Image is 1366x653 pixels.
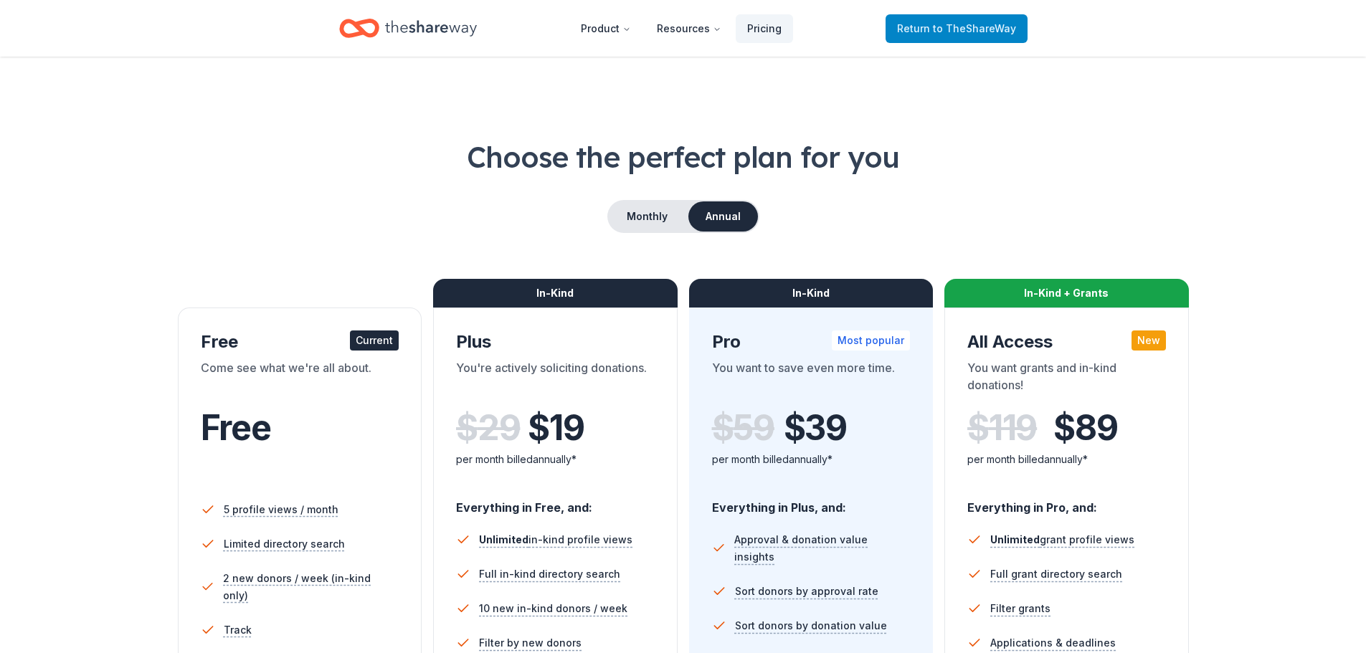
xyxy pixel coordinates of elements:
[201,406,271,449] span: Free
[712,330,911,353] div: Pro
[645,14,733,43] button: Resources
[224,535,345,553] span: Limited directory search
[479,533,528,545] span: Unlimited
[689,279,934,308] div: In-Kind
[990,634,1116,652] span: Applications & deadlines
[201,359,399,399] div: Come see what we're all about.
[990,533,1040,545] span: Unlimited
[223,570,399,604] span: 2 new donors / week (in-kind only)
[569,14,642,43] button: Product
[784,408,847,448] span: $ 39
[933,22,1016,34] span: to TheShareWay
[456,330,655,353] div: Plus
[832,330,910,351] div: Most popular
[967,359,1166,399] div: You want grants and in-kind donations!
[990,533,1134,545] span: grant profile views
[967,451,1166,468] div: per month billed annually*
[201,330,399,353] div: Free
[479,634,582,652] span: Filter by new donors
[688,201,758,232] button: Annual
[735,617,887,634] span: Sort donors by donation value
[350,330,399,351] div: Current
[897,20,1016,37] span: Return
[456,451,655,468] div: per month billed annually*
[456,487,655,517] div: Everything in Free, and:
[479,566,620,583] span: Full in-kind directory search
[712,359,911,399] div: You want to save even more time.
[944,279,1189,308] div: In-Kind + Grants
[735,583,878,600] span: Sort donors by approval rate
[224,621,252,639] span: Track
[609,201,686,232] button: Monthly
[1053,408,1117,448] span: $ 89
[886,14,1028,43] a: Returnto TheShareWay
[569,11,793,45] nav: Main
[528,408,584,448] span: $ 19
[479,600,627,617] span: 10 new in-kind donors / week
[57,137,1309,177] h1: Choose the perfect plan for you
[433,279,678,308] div: In-Kind
[712,451,911,468] div: per month billed annually*
[734,531,910,566] span: Approval & donation value insights
[456,359,655,399] div: You're actively soliciting donations.
[990,566,1122,583] span: Full grant directory search
[967,330,1166,353] div: All Access
[224,501,338,518] span: 5 profile views / month
[736,14,793,43] a: Pricing
[339,11,477,45] a: Home
[990,600,1050,617] span: Filter grants
[479,533,632,545] span: in-kind profile views
[712,487,911,517] div: Everything in Plus, and:
[967,487,1166,517] div: Everything in Pro, and:
[1132,330,1166,351] div: New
